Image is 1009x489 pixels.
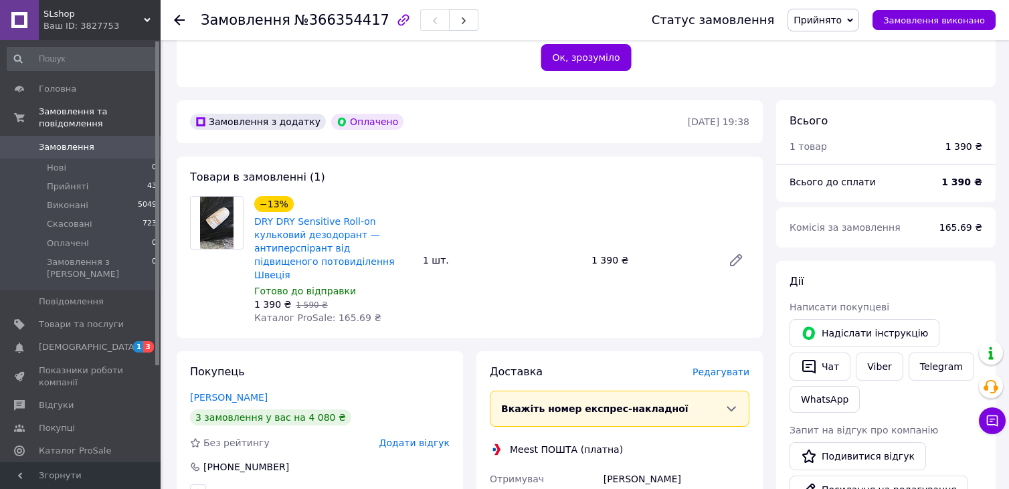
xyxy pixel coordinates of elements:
span: Без рейтингу [203,437,270,448]
a: Подивитися відгук [790,442,926,470]
div: −13% [254,196,294,212]
a: Viber [856,353,903,381]
span: 0 [152,237,157,250]
button: Чат [790,353,850,381]
div: Оплачено [331,114,403,130]
span: Вкажіть номер експрес-накладної [501,403,689,414]
span: Каталог ProSale: 165.69 ₴ [254,312,381,323]
div: [PHONE_NUMBER] [202,460,290,474]
span: Прийняті [47,181,88,193]
span: Показники роботи компанії [39,365,124,389]
span: Замовлення та повідомлення [39,106,161,130]
span: 1 390 ₴ [254,299,291,310]
a: Редагувати [723,247,749,274]
button: Замовлення виконано [873,10,996,30]
span: Написати покупцеві [790,302,889,312]
span: Всього до сплати [790,177,876,187]
span: №366354417 [294,12,389,28]
span: Доставка [490,365,543,378]
a: WhatsApp [790,386,860,413]
a: [PERSON_NAME] [190,392,268,403]
span: Покупець [190,365,245,378]
span: 723 [143,218,157,230]
span: Додати відгук [379,437,450,448]
span: Запит на відгук про компанію [790,425,938,435]
span: Комісія за замовлення [790,222,901,233]
a: Telegram [909,353,974,381]
span: 0 [152,256,157,280]
span: 43 [147,181,157,193]
span: 165.69 ₴ [939,222,982,233]
div: Meest ПОШТА (платна) [507,443,626,456]
div: 3 замовлення у вас на 4 080 ₴ [190,409,351,425]
span: 3 [143,341,154,353]
span: Замовлення [39,141,94,153]
div: 1 390 ₴ [586,251,717,270]
button: Надіслати інструкцію [790,319,939,347]
span: Прийнято [794,15,842,25]
span: Оплачені [47,237,89,250]
span: [DEMOGRAPHIC_DATA] [39,341,138,353]
b: 1 390 ₴ [941,177,982,187]
span: Каталог ProSale [39,445,111,457]
span: Всього [790,114,828,127]
span: 1 товар [790,141,827,152]
span: Головна [39,83,76,95]
button: Чат з покупцем [979,407,1006,434]
span: Нові [47,162,66,174]
span: Готово до відправки [254,286,356,296]
span: 1 [133,341,144,353]
div: Повернутися назад [174,13,185,27]
button: Ок, зрозуміло [541,44,632,71]
span: Покупці [39,422,75,434]
span: Замовлення [201,12,290,28]
img: DRY DRY Sensitive Roll-on кульковий дезодорант — антиперспірант від підвищеного потовиділення Швеція [200,197,233,249]
span: 0 [152,162,157,174]
div: Статус замовлення [652,13,775,27]
div: Замовлення з додатку [190,114,326,130]
div: 1 шт. [418,251,586,270]
span: Скасовані [47,218,92,230]
span: Дії [790,275,804,288]
span: Товари та послуги [39,318,124,330]
span: SLshop [43,8,144,20]
span: Відгуки [39,399,74,411]
span: Замовлення з [PERSON_NAME] [47,256,152,280]
div: Ваш ID: 3827753 [43,20,161,32]
span: Замовлення виконано [883,15,985,25]
input: Пошук [7,47,158,71]
span: Отримувач [490,474,544,484]
span: Товари в замовленні (1) [190,171,325,183]
a: DRY DRY Sensitive Roll-on кульковий дезодорант — антиперспірант від підвищеного потовиділення Швеція [254,216,395,280]
span: Редагувати [693,367,749,377]
span: 5049 [138,199,157,211]
div: 1 390 ₴ [945,140,982,153]
span: 1 590 ₴ [296,300,327,310]
span: Виконані [47,199,88,211]
time: [DATE] 19:38 [688,116,749,127]
span: Повідомлення [39,296,104,308]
